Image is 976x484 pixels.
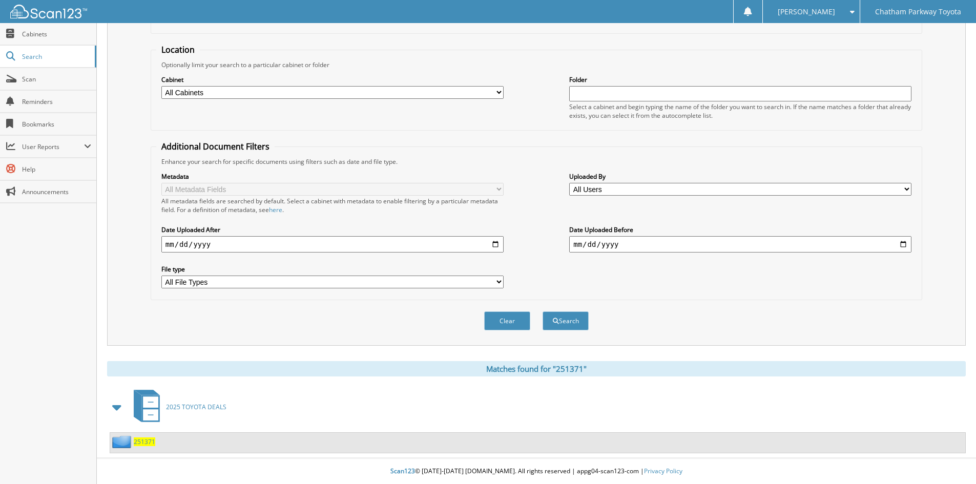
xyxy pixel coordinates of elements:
legend: Additional Document Filters [156,141,275,152]
label: Folder [569,75,911,84]
span: Bookmarks [22,120,91,129]
img: scan123-logo-white.svg [10,5,87,18]
span: 2025 TOYOTA DEALS [166,403,226,411]
input: start [161,236,504,252]
span: Announcements [22,187,91,196]
label: Date Uploaded Before [569,225,911,234]
img: folder2.png [112,435,134,448]
label: Date Uploaded After [161,225,504,234]
span: Cabinets [22,30,91,38]
iframe: Chat Widget [925,435,976,484]
div: All metadata fields are searched by default. Select a cabinet with metadata to enable filtering b... [161,197,504,214]
div: © [DATE]-[DATE] [DOMAIN_NAME]. All rights reserved | appg04-scan123-com | [97,459,976,484]
span: Reminders [22,97,91,106]
button: Search [543,311,589,330]
div: Enhance your search for specific documents using filters such as date and file type. [156,157,917,166]
input: end [569,236,911,252]
span: Help [22,165,91,174]
div: Optionally limit your search to a particular cabinet or folder [156,60,917,69]
a: Privacy Policy [644,467,682,475]
div: Select a cabinet and begin typing the name of the folder you want to search in. If the name match... [569,102,911,120]
label: Cabinet [161,75,504,84]
label: Metadata [161,172,504,181]
a: 2025 TOYOTA DEALS [128,387,226,427]
span: Scan123 [390,467,415,475]
a: 251371 [134,437,155,446]
span: User Reports [22,142,84,151]
a: here [269,205,282,214]
button: Clear [484,311,530,330]
div: Matches found for "251371" [107,361,966,376]
span: [PERSON_NAME] [778,9,835,15]
label: Uploaded By [569,172,911,181]
label: File type [161,265,504,273]
span: Scan [22,75,91,83]
span: Chatham Parkway Toyota [875,9,961,15]
legend: Location [156,44,200,55]
span: Search [22,52,90,61]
